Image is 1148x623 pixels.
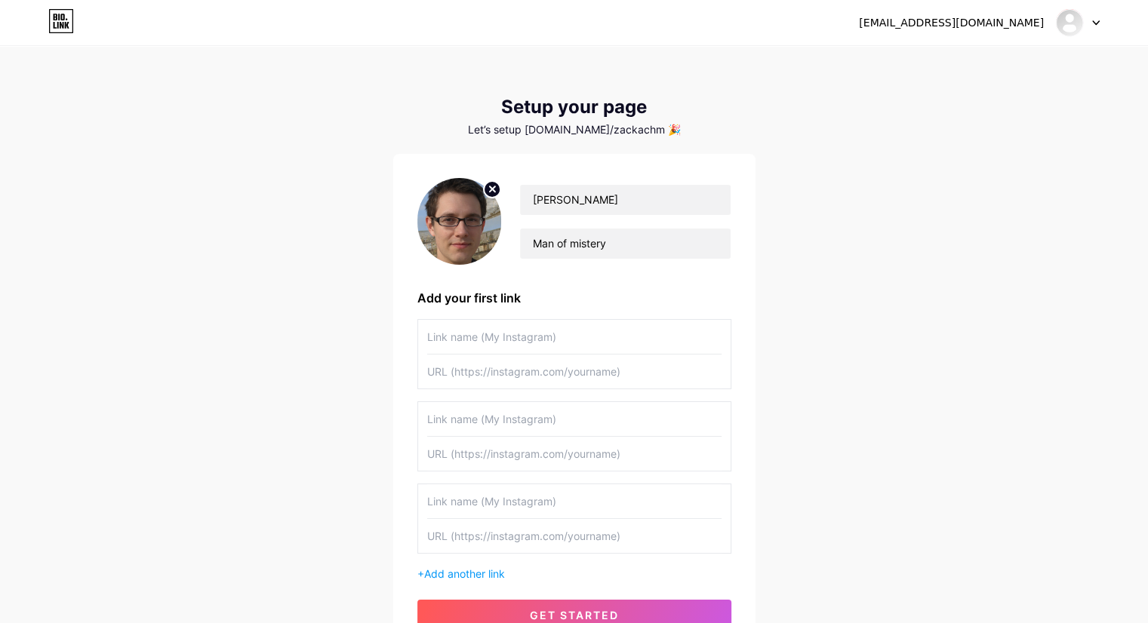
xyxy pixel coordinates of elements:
div: + [417,566,731,582]
input: bio [520,229,730,259]
input: URL (https://instagram.com/yourname) [427,519,722,553]
span: Add another link [424,567,505,580]
div: Let’s setup [DOMAIN_NAME]/zackachm 🎉 [393,124,756,136]
div: Add your first link [417,289,731,307]
input: Link name (My Instagram) [427,320,722,354]
input: Link name (My Instagram) [427,484,722,518]
img: Zack Achman [1055,8,1084,37]
img: profile pic [417,178,502,265]
div: Setup your page [393,97,756,118]
input: URL (https://instagram.com/yourname) [427,354,722,388]
input: Your name [520,185,730,215]
input: URL (https://instagram.com/yourname) [427,437,722,471]
div: [EMAIL_ADDRESS][DOMAIN_NAME] [859,15,1044,31]
input: Link name (My Instagram) [427,402,722,436]
span: get started [530,609,619,621]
